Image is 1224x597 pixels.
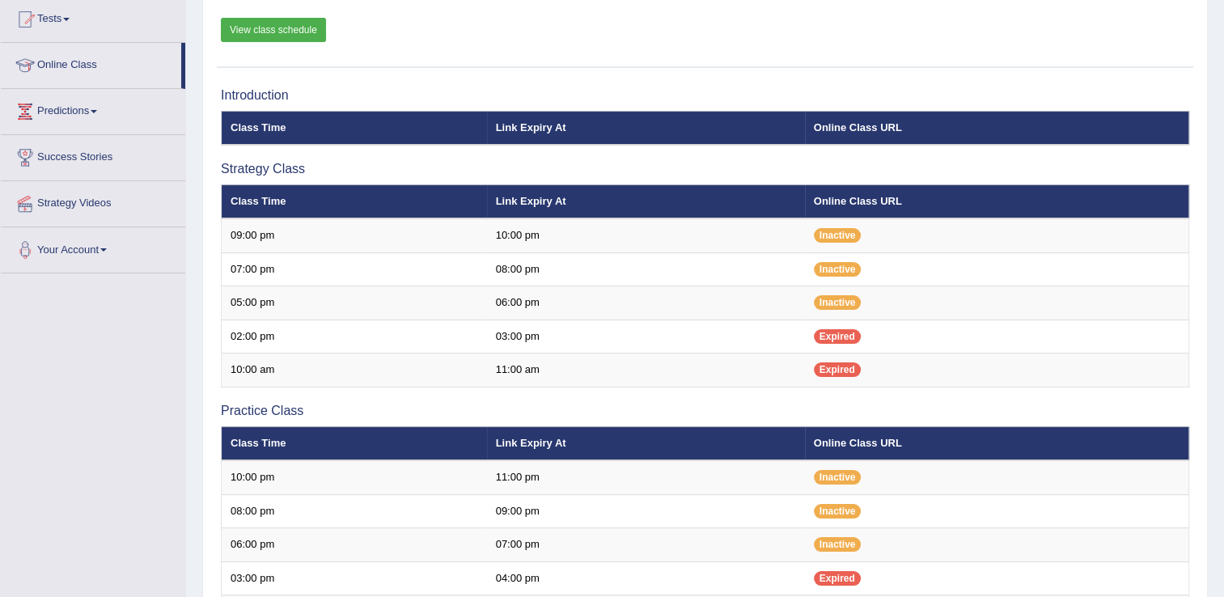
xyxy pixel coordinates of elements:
[814,470,862,485] span: Inactive
[222,111,487,145] th: Class Time
[487,320,805,354] td: 03:00 pm
[222,460,487,494] td: 10:00 pm
[487,252,805,286] td: 08:00 pm
[222,354,487,387] td: 10:00 am
[222,528,487,562] td: 06:00 pm
[805,426,1189,460] th: Online Class URL
[222,426,487,460] th: Class Time
[1,89,185,129] a: Predictions
[487,561,805,595] td: 04:00 pm
[222,252,487,286] td: 07:00 pm
[222,561,487,595] td: 03:00 pm
[1,135,185,176] a: Success Stories
[221,18,326,42] a: View class schedule
[814,228,862,243] span: Inactive
[222,218,487,252] td: 09:00 pm
[222,320,487,354] td: 02:00 pm
[221,88,1189,103] h3: Introduction
[221,162,1189,176] h3: Strategy Class
[487,218,805,252] td: 10:00 pm
[487,286,805,320] td: 06:00 pm
[487,528,805,562] td: 07:00 pm
[1,181,185,222] a: Strategy Videos
[222,184,487,218] th: Class Time
[487,460,805,494] td: 11:00 pm
[487,184,805,218] th: Link Expiry At
[1,227,185,268] a: Your Account
[487,354,805,387] td: 11:00 am
[222,286,487,320] td: 05:00 pm
[222,494,487,528] td: 08:00 pm
[221,404,1189,418] h3: Practice Class
[487,426,805,460] th: Link Expiry At
[487,494,805,528] td: 09:00 pm
[805,111,1189,145] th: Online Class URL
[814,504,862,519] span: Inactive
[487,111,805,145] th: Link Expiry At
[1,43,181,83] a: Online Class
[814,329,861,344] span: Expired
[814,295,862,310] span: Inactive
[814,537,862,552] span: Inactive
[814,262,862,277] span: Inactive
[814,362,861,377] span: Expired
[805,184,1189,218] th: Online Class URL
[814,571,861,586] span: Expired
